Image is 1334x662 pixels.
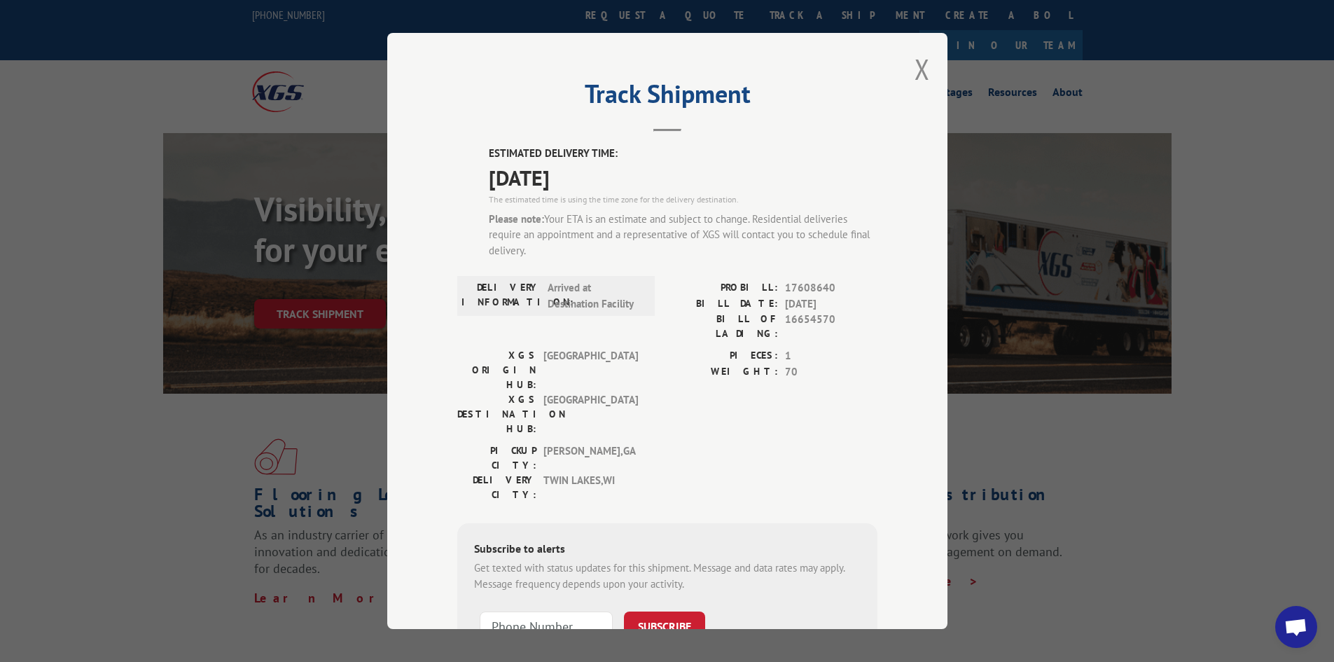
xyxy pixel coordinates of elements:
[624,612,705,641] button: SUBSCRIBE
[489,212,544,226] strong: Please note:
[548,280,642,312] span: Arrived at Destination Facility
[785,312,877,341] span: 16654570
[667,348,778,364] label: PIECES:
[457,348,536,392] label: XGS ORIGIN HUB:
[457,443,536,473] label: PICKUP CITY:
[461,280,541,312] label: DELIVERY INFORMATION:
[480,612,613,641] input: Phone Number
[489,212,877,259] div: Your ETA is an estimate and subject to change. Residential deliveries require an appointment and ...
[785,348,877,364] span: 1
[667,296,778,312] label: BILL DATE:
[489,193,877,206] div: The estimated time is using the time zone for the delivery destination.
[543,348,638,392] span: [GEOGRAPHIC_DATA]
[543,473,638,502] span: TWIN LAKES , WI
[489,146,877,162] label: ESTIMATED DELIVERY TIME:
[785,296,877,312] span: [DATE]
[785,364,877,380] span: 70
[915,50,930,88] button: Close modal
[474,560,861,592] div: Get texted with status updates for this shipment. Message and data rates may apply. Message frequ...
[667,364,778,380] label: WEIGHT:
[667,280,778,296] label: PROBILL:
[457,392,536,436] label: XGS DESTINATION HUB:
[667,312,778,341] label: BILL OF LADING:
[474,540,861,560] div: Subscribe to alerts
[785,280,877,296] span: 17608640
[543,392,638,436] span: [GEOGRAPHIC_DATA]
[1275,606,1317,648] div: Open chat
[457,473,536,502] label: DELIVERY CITY:
[457,84,877,111] h2: Track Shipment
[489,162,877,193] span: [DATE]
[543,443,638,473] span: [PERSON_NAME] , GA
